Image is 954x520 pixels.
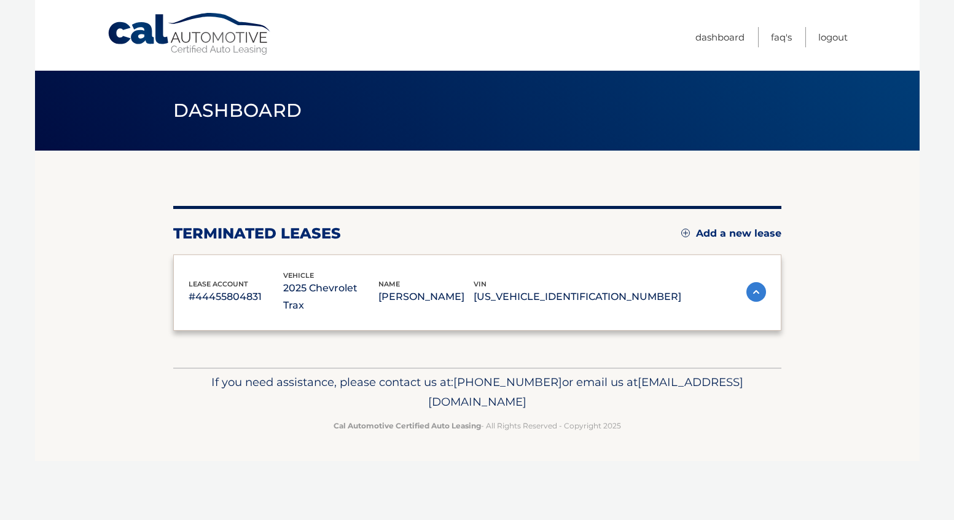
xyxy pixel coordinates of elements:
p: [US_VEHICLE_IDENTIFICATION_NUMBER] [474,288,681,305]
span: lease account [189,280,248,288]
p: - All Rights Reserved - Copyright 2025 [181,419,773,432]
h2: terminated leases [173,224,341,243]
img: add.svg [681,229,690,237]
a: Cal Automotive [107,12,273,56]
strong: Cal Automotive Certified Auto Leasing [334,421,481,430]
a: Add a new lease [681,227,781,240]
span: vin [474,280,487,288]
span: name [378,280,400,288]
p: [PERSON_NAME] [378,288,474,305]
a: Dashboard [695,27,745,47]
p: #44455804831 [189,288,284,305]
span: vehicle [283,271,314,280]
a: FAQ's [771,27,792,47]
a: Logout [818,27,848,47]
span: [PHONE_NUMBER] [453,375,562,389]
img: accordion-active.svg [746,282,766,302]
p: If you need assistance, please contact us at: or email us at [181,372,773,412]
p: 2025 Chevrolet Trax [283,280,378,314]
span: Dashboard [173,99,302,122]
